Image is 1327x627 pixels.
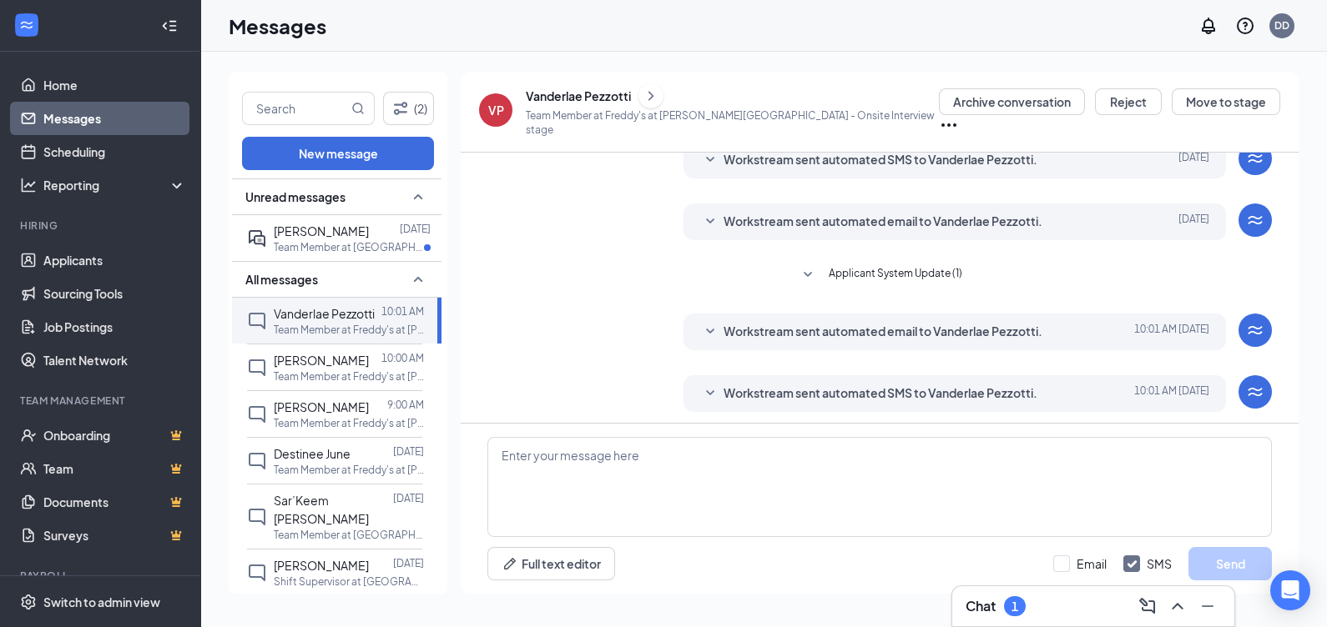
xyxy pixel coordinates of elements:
button: ComposeMessage [1134,593,1161,619]
a: Job Postings [43,310,186,344]
span: [DATE] [1178,212,1209,232]
svg: Pen [502,555,518,572]
button: Move to stage [1172,88,1280,115]
h3: Chat [966,597,996,615]
button: ChevronUp [1164,593,1191,619]
p: Team Member at Freddy's at [PERSON_NAME][GEOGRAPHIC_DATA] [274,463,424,477]
p: 10:00 AM [381,351,424,365]
svg: Settings [20,594,37,610]
div: Team Management [20,394,183,408]
span: Workstream sent automated email to Vanderlae Pezzotti. [724,212,1042,232]
span: [PERSON_NAME] [274,558,369,573]
a: TeamCrown [43,452,186,485]
div: Reporting [43,177,187,193]
svg: WorkstreamLogo [18,17,35,33]
svg: Minimize [1198,596,1218,616]
svg: WorkstreamLogo [1245,382,1265,402]
a: DocumentsCrown [43,485,186,519]
svg: ChatInactive [247,358,267,378]
svg: Ellipses [939,115,959,135]
div: DD [1274,18,1289,33]
svg: SmallChevronUp [408,187,428,207]
p: 9:00 AM [387,398,424,412]
span: [PERSON_NAME] [274,353,369,368]
svg: ChatInactive [247,311,267,331]
button: SmallChevronDownApplicant System Update (1) [798,265,962,285]
p: 10:01 AM [381,304,424,319]
button: Reject [1095,88,1162,115]
a: Applicants [43,243,186,277]
a: Scheduling [43,135,186,168]
span: [DATE] 10:01 AM [1134,322,1209,342]
svg: WorkstreamLogo [1245,320,1265,340]
svg: SmallChevronDown [798,265,818,285]
p: Team Member at [GEOGRAPHIC_DATA] [274,528,424,542]
p: [DATE] [393,444,424,459]
a: Messages [43,102,186,135]
svg: SmallChevronDown [700,322,720,342]
div: Open Intercom Messenger [1270,570,1310,610]
span: Workstream sent automated email to Vanderlae Pezzotti. [724,322,1042,342]
div: Switch to admin view [43,594,160,610]
div: 1 [1012,599,1018,614]
div: Hiring [20,218,183,233]
span: [DATE] [1178,150,1209,170]
p: Team Member at Freddy's at [PERSON_NAME][GEOGRAPHIC_DATA] [274,323,424,337]
svg: ChatInactive [247,563,267,583]
p: Team Member at Freddy's at [PERSON_NAME][GEOGRAPHIC_DATA] - Onsite Interview stage [526,108,939,137]
p: [DATE] [393,556,424,570]
span: Applicant System Update (1) [829,265,962,285]
svg: ComposeMessage [1138,596,1158,616]
span: Unread messages [245,188,346,205]
svg: Filter [391,98,411,118]
span: [PERSON_NAME] [274,223,369,238]
svg: ChatInactive [247,404,267,424]
svg: MagnifyingGlass [351,102,365,115]
svg: ChevronUp [1168,596,1188,616]
span: All messages [245,271,318,288]
input: Search [243,93,348,124]
p: [DATE] [400,222,431,236]
span: Workstream sent automated SMS to Vanderlae Pezzotti. [724,384,1037,404]
span: Sar’Keem [PERSON_NAME] [274,493,369,526]
span: Destinee June [274,446,351,461]
button: Full text editorPen [487,547,615,580]
button: Filter (2) [383,92,434,125]
button: ChevronRight [638,83,663,108]
span: [DATE] 10:01 AM [1134,384,1209,404]
a: Home [43,68,186,102]
p: Team Member at Freddy's at [PERSON_NAME][GEOGRAPHIC_DATA] [274,416,424,430]
span: [PERSON_NAME] [274,399,369,414]
p: Team Member at [GEOGRAPHIC_DATA] [274,240,424,254]
span: Vanderlae Pezzotti [274,306,375,321]
svg: SmallChevronDown [700,384,720,404]
svg: ChatInactive [247,451,267,471]
svg: WorkstreamLogo [1245,210,1265,230]
svg: WorkstreamLogo [1245,148,1265,168]
svg: Notifications [1198,16,1219,36]
svg: SmallChevronUp [408,269,428,289]
svg: Analysis [20,177,37,193]
div: Payroll [20,569,183,583]
p: Team Member at Freddy's at [PERSON_NAME][GEOGRAPHIC_DATA] [274,369,424,384]
svg: SmallChevronDown [700,212,720,232]
svg: ChevronRight [643,86,659,106]
button: New message [242,137,434,170]
p: Shift Supervisor at [GEOGRAPHIC_DATA] [274,574,424,589]
p: [DATE] [393,491,424,505]
a: OnboardingCrown [43,419,186,452]
button: Send [1188,547,1272,580]
svg: QuestionInfo [1235,16,1255,36]
svg: ActiveDoubleChat [247,228,267,248]
a: Talent Network [43,344,186,377]
svg: SmallChevronDown [700,150,720,170]
a: Sourcing Tools [43,277,186,310]
button: Minimize [1194,593,1221,619]
span: Workstream sent automated SMS to Vanderlae Pezzotti. [724,150,1037,170]
h1: Messages [229,12,326,40]
svg: ChatInactive [247,507,267,527]
button: Archive conversation [939,88,1085,115]
svg: Collapse [161,18,178,34]
div: Vanderlae Pezzotti [526,88,631,104]
a: SurveysCrown [43,519,186,552]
